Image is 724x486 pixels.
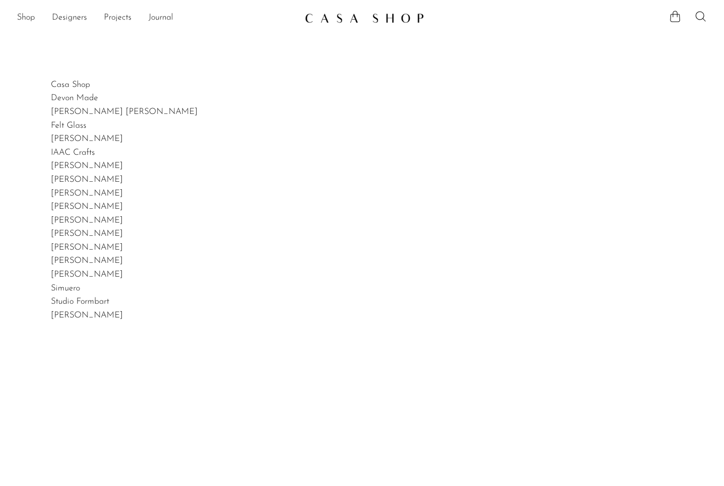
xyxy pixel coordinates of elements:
a: Simuero [51,284,80,293]
a: [PERSON_NAME] [51,229,123,238]
a: Studio Formbart [51,297,109,306]
a: [PERSON_NAME] [51,311,123,320]
a: [PERSON_NAME] [51,257,123,265]
a: [PERSON_NAME] [51,243,123,252]
a: Designers [52,11,87,25]
a: [PERSON_NAME] [51,202,123,211]
a: Journal [148,11,173,25]
a: [PERSON_NAME] [51,175,123,184]
a: [PERSON_NAME] [51,135,123,143]
a: Shop [17,11,35,25]
a: [PERSON_NAME] [51,216,123,225]
a: [PERSON_NAME] [51,189,123,198]
a: Casa Shop [51,81,90,89]
a: Projects [104,11,131,25]
a: IAAC Crafts [51,148,95,157]
a: Devon Made [51,94,98,102]
nav: Desktop navigation [17,9,296,27]
a: [PERSON_NAME] [51,270,123,279]
a: Felt Glass [51,121,86,130]
a: [PERSON_NAME] [51,162,123,170]
a: [PERSON_NAME] [PERSON_NAME] [51,108,198,116]
ul: NEW HEADER MENU [17,9,296,27]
